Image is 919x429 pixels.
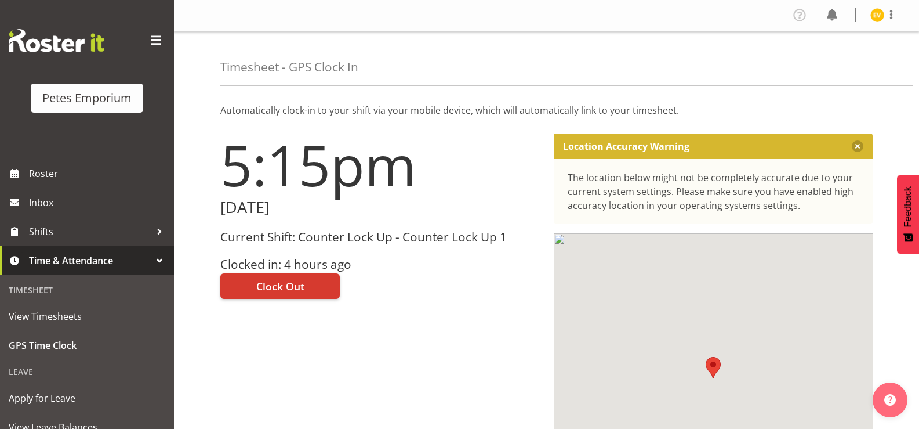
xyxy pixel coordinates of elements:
p: Automatically clock-in to your shift via your mobile device, which will automatically link to you... [220,103,873,117]
div: Petes Emporium [42,89,132,107]
div: Leave [3,360,171,384]
span: Inbox [29,194,168,211]
h3: Current Shift: Counter Lock Up - Counter Lock Up 1 [220,230,540,244]
span: Roster [29,165,168,182]
h3: Clocked in: 4 hours ago [220,258,540,271]
a: Apply for Leave [3,384,171,413]
img: help-xxl-2.png [884,394,896,406]
button: Close message [852,140,863,152]
span: Clock Out [256,279,304,294]
span: Shifts [29,223,151,240]
div: Timesheet [3,278,171,302]
h2: [DATE] [220,199,540,217]
img: eva-vailini10223.jpg [870,8,884,22]
a: GPS Time Clock [3,331,171,360]
span: GPS Time Clock [9,337,165,354]
span: Feedback [903,186,913,227]
span: Time & Attendance [29,252,151,269]
span: View Timesheets [9,308,165,325]
h1: 5:15pm [220,134,540,196]
span: Apply for Leave [9,390,165,407]
img: Rosterit website logo [9,29,104,52]
h4: Timesheet - GPS Clock In [220,60,358,74]
div: The location below might not be completely accurate due to your current system settings. Please m... [568,171,859,212]
button: Clock Out [220,273,340,299]
button: Feedback - Show survey [897,175,919,254]
a: View Timesheets [3,302,171,331]
p: Location Accuracy Warning [563,140,689,152]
